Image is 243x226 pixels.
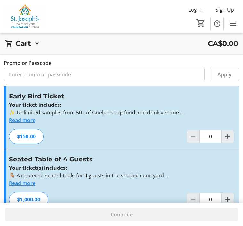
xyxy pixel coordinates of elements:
button: Increment by one [222,193,234,206]
span: Sign Up [216,6,234,13]
button: Increment by one [222,130,234,143]
strong: Your ticket(s) includes: [9,164,67,171]
button: Help [211,17,223,30]
span: Log In [188,6,203,13]
button: Cart [195,18,207,29]
p: ✨ Unlimited samples from 50+ of Guelph’s top food and drink vendors [9,109,234,116]
button: Menu [226,17,239,30]
strong: Your ticket includes: [9,101,61,108]
input: Early Bird Ticket Quantity [199,130,222,143]
button: Apply [210,68,239,81]
label: Promo or Passcode [4,59,51,67]
p: 🪑 A reserved, seated table for 4 guests in the shaded courtyard [9,172,234,179]
img: St. Joseph's Health Centre Foundation Guelph's Logo [4,4,46,28]
h2: Cart [15,38,31,49]
button: Sign Up [210,4,239,15]
input: Enter promo or passcode [4,68,205,81]
h3: Early Bird Ticket [9,91,234,101]
span: CA$0.00 [208,38,238,49]
input: Seated Table of 4 Guests Quantity [199,193,222,206]
div: $1,000.00 [9,192,48,207]
div: $150.00 [9,129,44,144]
button: Read more [9,179,35,187]
button: Log In [183,4,208,15]
span: Apply [217,71,231,78]
button: Read more [9,116,35,124]
h3: Seated Table of 4 Guests [9,154,234,164]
